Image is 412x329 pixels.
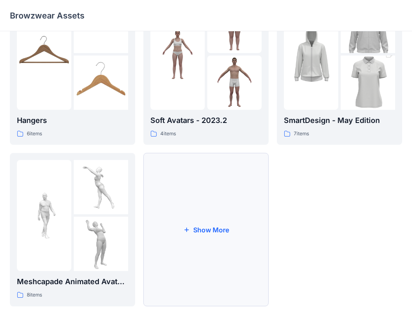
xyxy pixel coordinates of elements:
[17,276,128,287] p: Meshcapade Animated Avatars
[10,153,135,306] a: folder 1folder 2folder 3Meshcapade Animated Avatars8items
[341,42,395,123] img: folder 3
[160,130,176,138] p: 4 items
[17,27,71,81] img: folder 1
[150,27,205,81] img: folder 1
[74,217,128,271] img: folder 3
[294,130,309,138] p: 7 items
[284,115,395,126] p: SmartDesign - May Edition
[17,188,71,243] img: folder 1
[207,56,262,110] img: folder 3
[27,130,42,138] p: 6 items
[74,56,128,110] img: folder 3
[27,291,42,299] p: 8 items
[74,160,128,214] img: folder 2
[143,153,269,306] button: Show More
[10,10,84,21] p: Browzwear Assets
[17,115,128,126] p: Hangers
[284,14,338,95] img: folder 1
[150,115,262,126] p: Soft Avatars - 2023.2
